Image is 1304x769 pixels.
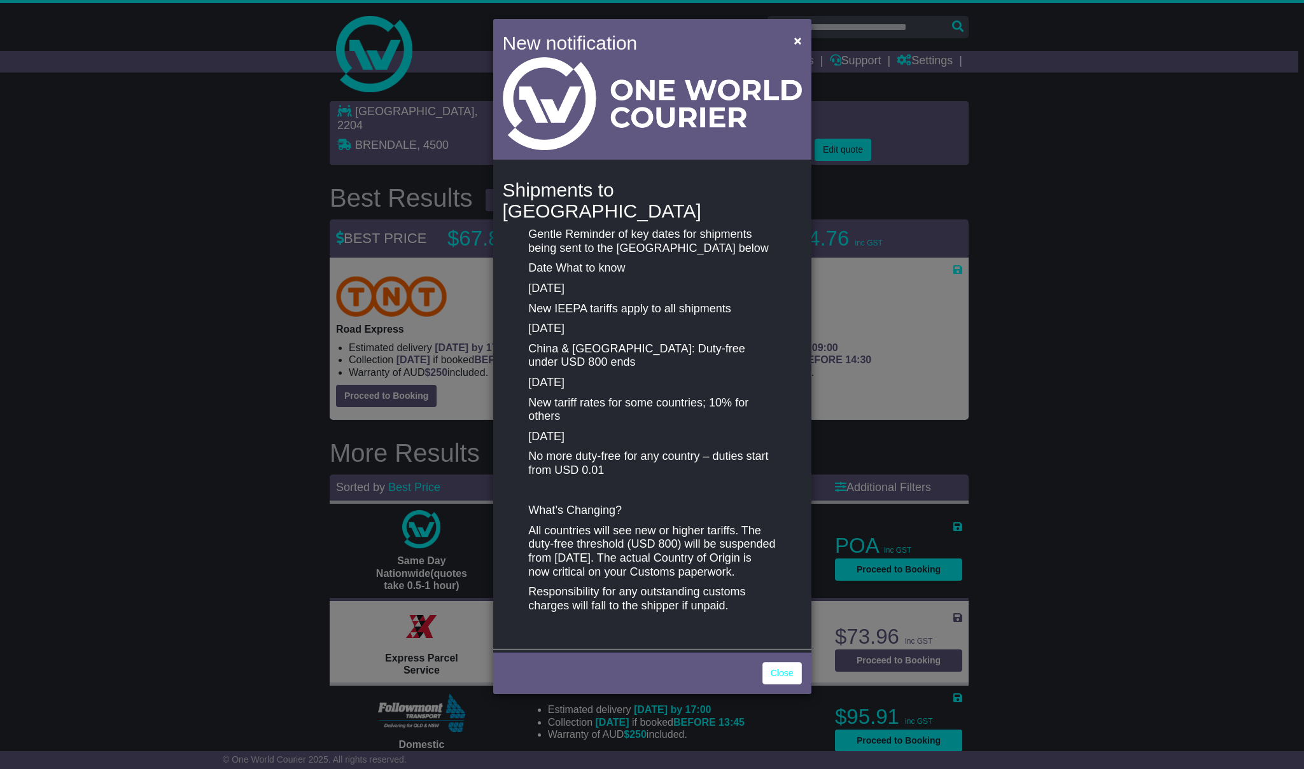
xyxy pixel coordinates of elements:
p: Date What to know [528,261,775,275]
button: Close [787,27,808,53]
img: Light [503,57,802,150]
p: Responsibility for any outstanding customs charges will fall to the shipper if unpaid. [528,585,775,613]
p: No more duty-free for any country – duties start from USD 0.01 [528,450,775,477]
p: [DATE] [528,282,775,296]
p: China & [GEOGRAPHIC_DATA]: Duty-free under USD 800 ends [528,342,775,370]
p: Gentle Reminder of key dates for shipments being sent to the [GEOGRAPHIC_DATA] below [528,228,775,255]
span: × [794,33,801,48]
p: [DATE] [528,322,775,336]
p: All countries will see new or higher tariffs. The duty-free threshold (USD 800) will be suspended... [528,524,775,579]
p: [DATE] [528,376,775,390]
h4: New notification [503,29,776,57]
h4: Shipments to [GEOGRAPHIC_DATA] [503,179,802,221]
p: What’s Changing? [528,504,775,518]
a: Close [762,662,802,684]
p: New IEEPA tariffs apply to all shipments [528,302,775,316]
p: [DATE] [528,430,775,444]
p: New tariff rates for some countries; 10% for others [528,396,775,424]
